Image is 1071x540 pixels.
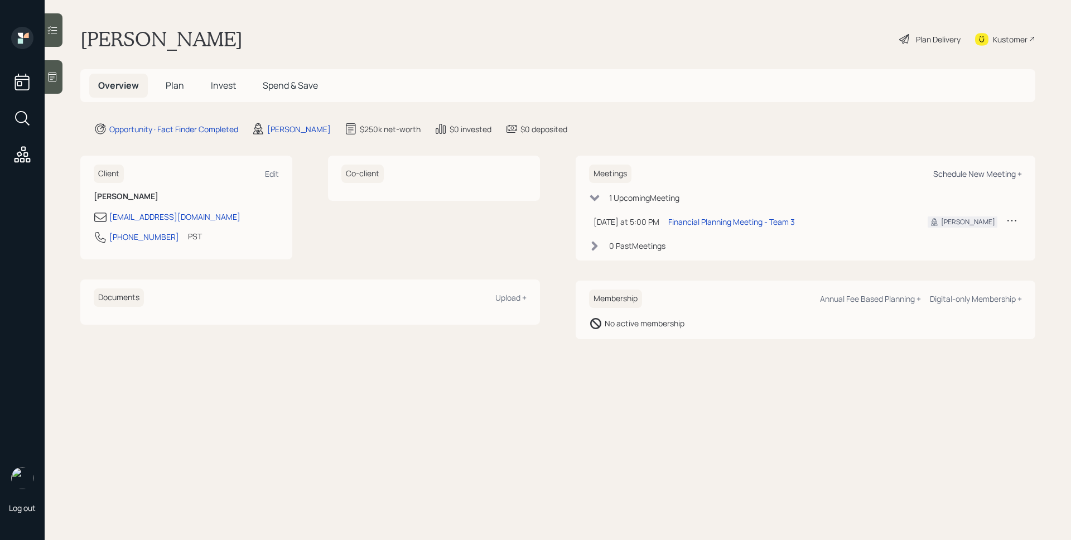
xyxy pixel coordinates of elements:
div: [EMAIL_ADDRESS][DOMAIN_NAME] [109,211,240,223]
div: PST [188,230,202,242]
div: Upload + [495,292,527,303]
div: $0 deposited [520,123,567,135]
span: Overview [98,79,139,91]
div: [DATE] at 5:00 PM [594,216,659,228]
div: 0 Past Meeting s [609,240,665,252]
div: 1 Upcoming Meeting [609,192,679,204]
h6: Meetings [589,165,631,183]
div: Opportunity · Fact Finder Completed [109,123,238,135]
div: Schedule New Meeting + [933,168,1022,179]
div: Plan Delivery [916,33,961,45]
div: Kustomer [993,33,1027,45]
div: Edit [265,168,279,179]
h1: [PERSON_NAME] [80,27,243,51]
div: Digital-only Membership + [930,293,1022,304]
div: [PERSON_NAME] [267,123,331,135]
div: $250k net-worth [360,123,421,135]
h6: [PERSON_NAME] [94,192,279,201]
div: Annual Fee Based Planning + [820,293,921,304]
img: james-distasi-headshot.png [11,467,33,489]
span: Invest [211,79,236,91]
div: Financial Planning Meeting - Team 3 [668,216,795,228]
div: [PHONE_NUMBER] [109,231,179,243]
span: Spend & Save [263,79,318,91]
div: $0 invested [450,123,491,135]
div: [PERSON_NAME] [941,217,995,227]
h6: Documents [94,288,144,307]
h6: Membership [589,290,642,308]
h6: Co-client [341,165,384,183]
div: Log out [9,503,36,513]
h6: Client [94,165,124,183]
div: No active membership [605,317,684,329]
span: Plan [166,79,184,91]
